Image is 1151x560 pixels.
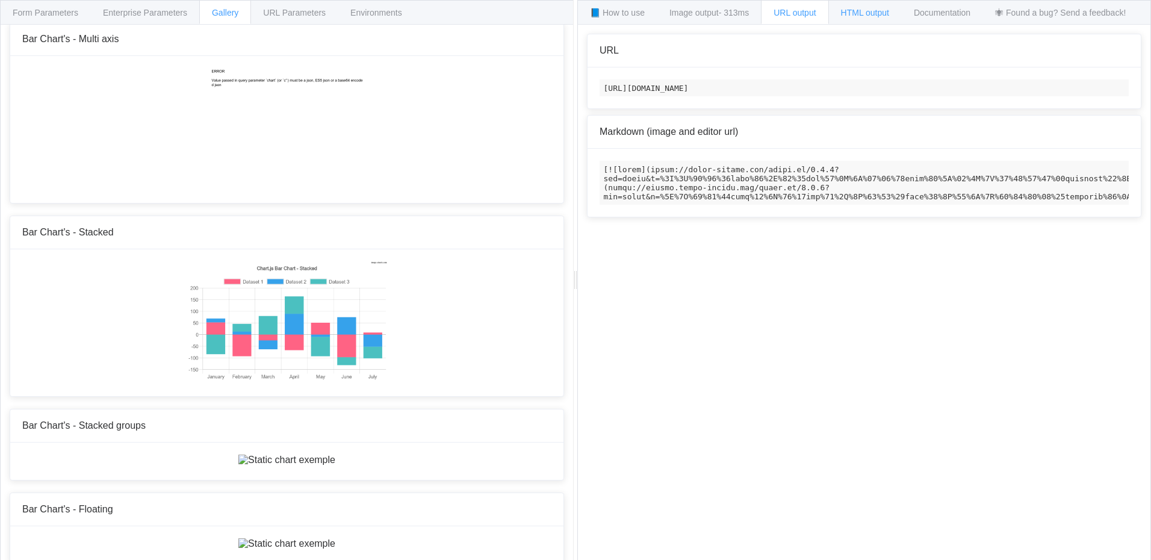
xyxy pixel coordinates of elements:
[210,68,364,188] img: Static chart exemple
[600,126,738,137] span: Markdown (image and editor url)
[600,45,619,55] span: URL
[350,8,402,17] span: Environments
[841,8,889,17] span: HTML output
[22,34,119,44] span: Bar Chart's - Multi axis
[774,8,816,17] span: URL output
[600,79,1129,96] code: [URL][DOMAIN_NAME]
[22,227,114,237] span: Bar Chart's - Stacked
[719,8,749,17] span: - 313ms
[22,504,113,514] span: Bar Chart's - Floating
[103,8,187,17] span: Enterprise Parameters
[238,538,335,549] img: Static chart exemple
[22,420,146,431] span: Bar Chart's - Stacked groups
[263,8,326,17] span: URL Parameters
[600,161,1129,205] code: [![lorem](ipsum://dolor-sitame.con/adipi.el/0.4.4?sed=doeiu&t=%3I%3U%90%96%36labo%86%2E%82%35dol%...
[238,455,335,465] img: Static chart exemple
[212,8,238,17] span: Gallery
[995,8,1126,17] span: 🕷 Found a bug? Send a feedback!
[914,8,970,17] span: Documentation
[13,8,78,17] span: Form Parameters
[187,261,387,382] img: Static chart exemple
[590,8,645,17] span: 📘 How to use
[669,8,749,17] span: Image output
